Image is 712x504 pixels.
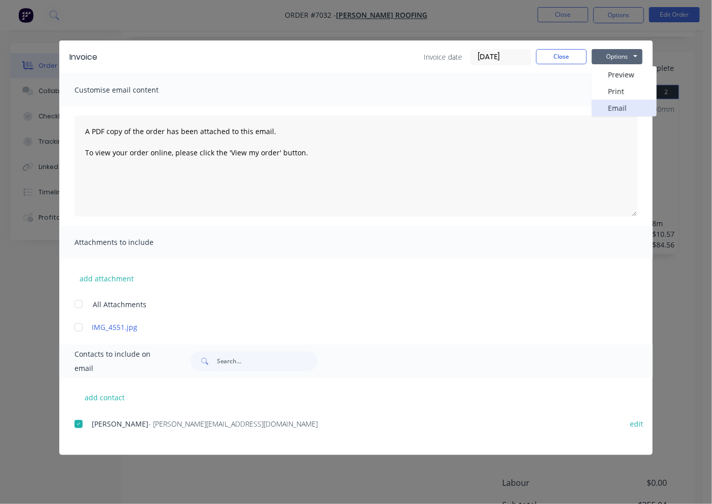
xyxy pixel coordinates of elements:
[93,299,146,310] span: All Attachments
[74,271,139,286] button: add attachment
[424,52,462,62] span: Invoice date
[592,83,657,100] button: Print
[69,51,97,63] div: Invoice
[536,49,587,64] button: Close
[74,235,186,249] span: Attachments to include
[592,49,643,64] button: Options
[592,100,657,116] button: Email
[148,419,318,429] span: - [PERSON_NAME][EMAIL_ADDRESS][DOMAIN_NAME]
[74,390,135,405] button: add contact
[592,66,657,83] button: Preview
[92,419,148,429] span: [PERSON_NAME]
[92,322,612,332] a: IMG_4551.jpg
[74,347,165,375] span: Contacts to include on email
[217,351,317,371] input: Search...
[74,115,638,217] textarea: A PDF copy of the order has been attached to this email. To view your order online, please click ...
[624,417,650,431] button: edit
[74,83,186,97] span: Customise email content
